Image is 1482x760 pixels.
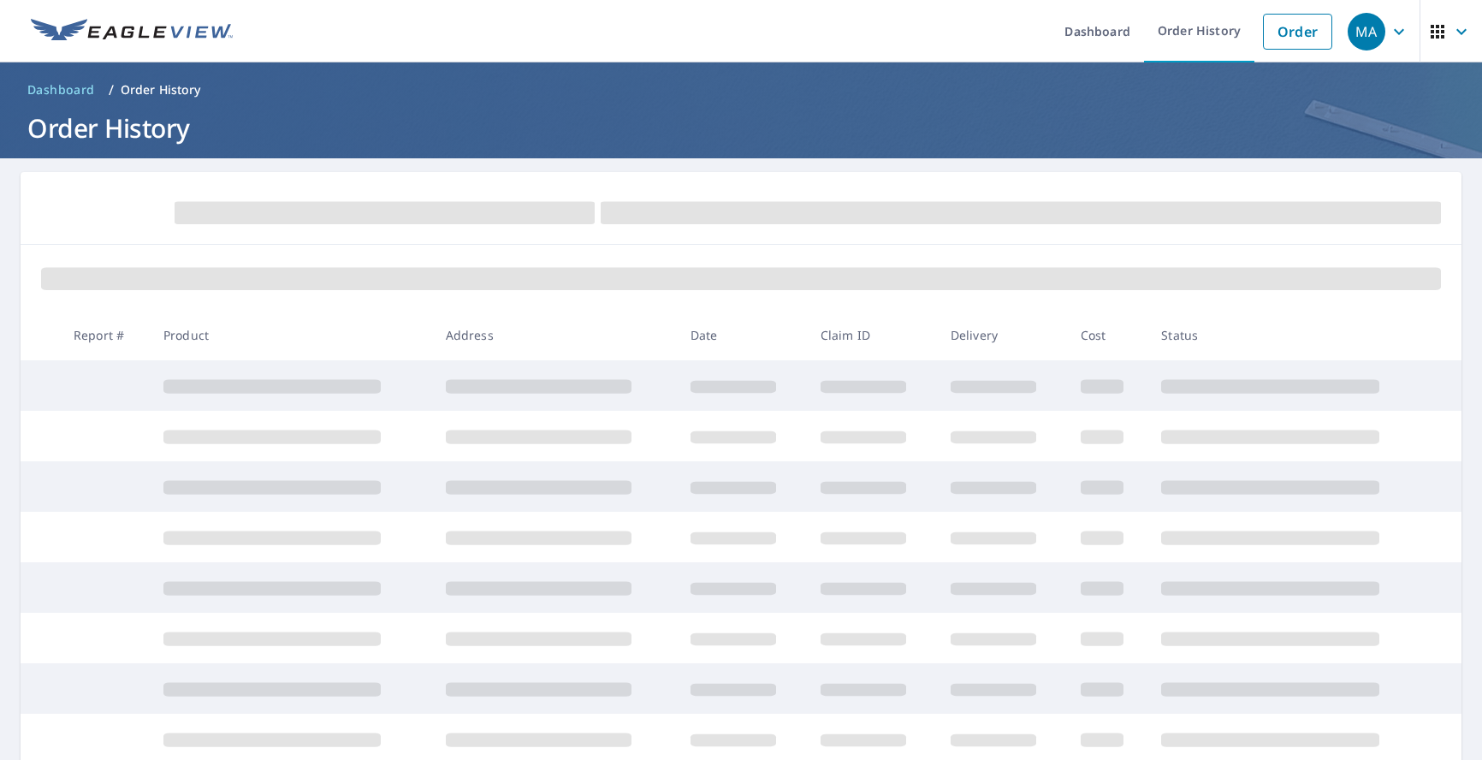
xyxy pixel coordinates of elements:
p: Order History [121,81,201,98]
th: Claim ID [807,310,937,360]
a: Dashboard [21,76,102,104]
th: Date [677,310,807,360]
nav: breadcrumb [21,76,1461,104]
th: Address [432,310,677,360]
th: Product [150,310,432,360]
th: Report # [60,310,150,360]
img: EV Logo [31,19,233,45]
a: Order [1263,14,1332,50]
li: / [109,80,114,100]
div: MA [1348,13,1385,50]
th: Cost [1067,310,1147,360]
span: Dashboard [27,81,95,98]
th: Status [1147,310,1430,360]
h1: Order History [21,110,1461,145]
th: Delivery [937,310,1067,360]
